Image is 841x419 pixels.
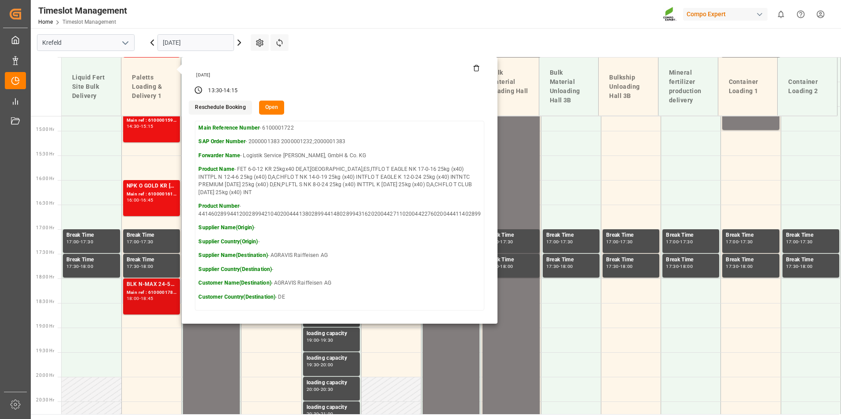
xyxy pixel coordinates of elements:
div: 18:00 [740,264,753,268]
div: Break Time [786,231,836,240]
div: - [679,264,680,268]
div: - [139,124,141,128]
div: Mineral fertilizer production delivery [665,65,711,108]
p: - AGRAVIS Raiffeisen AG [198,279,481,287]
span: 15:30 Hr [36,152,54,156]
div: 18:00 [620,264,633,268]
div: 17:30 [680,240,693,244]
div: 18:00 [800,264,813,268]
span: 18:30 Hr [36,299,54,304]
strong: Supplier Name(Destination) [198,252,267,258]
div: 17:00 [127,240,139,244]
div: - [79,264,80,268]
div: Container Loading 1 [725,74,771,99]
div: - [798,264,800,268]
div: - [559,240,560,244]
strong: SAP Order Number [198,138,245,144]
button: Compo Expert [683,6,771,22]
div: 17:30 [740,240,753,244]
div: 14:15 [223,87,238,95]
span: 15:00 Hr [36,127,54,132]
div: - [319,363,320,367]
div: - [619,264,620,268]
button: Open [259,101,285,115]
div: 16:45 [141,198,154,202]
div: 17:30 [546,264,559,268]
div: 19:00 [307,338,319,342]
div: 18:00 [80,264,93,268]
strong: Customer Country(Destination) [198,294,275,300]
img: Screenshot%202023-09-29%20at%2010.02.21.png_1712312052.png [663,7,677,22]
div: Paletts Loading & Delivery 1 [128,69,174,104]
div: BLK N-MAX 24-5-5 25kg (x60) ES,PT,IT,SI [127,280,176,289]
div: 17:30 [786,264,799,268]
div: 20:30 [321,387,333,391]
div: Break Time [666,231,716,240]
div: 13:30 [208,87,222,95]
div: 20:30 [307,412,319,416]
div: Container Loading 2 [785,74,830,99]
span: 19:00 Hr [36,324,54,329]
div: Break Time [127,256,176,264]
input: Type to search/select [37,34,135,51]
div: - [679,240,680,244]
div: 17:00 [66,240,79,244]
div: 21:00 [321,412,333,416]
div: Main ref : 6100001782, 2000001457 [127,289,176,296]
div: 19:30 [307,363,319,367]
div: 17:30 [726,264,739,268]
div: 17:30 [800,240,813,244]
div: 17:30 [66,264,79,268]
span: 18:00 Hr [36,275,54,279]
div: 18:00 [680,264,693,268]
strong: Supplier Country(Origin) [198,238,258,245]
span: 17:30 Hr [36,250,54,255]
div: Break Time [66,256,117,264]
div: 20:00 [307,387,319,391]
div: 17:30 [127,264,139,268]
button: show 0 new notifications [771,4,791,24]
div: 17:30 [80,240,93,244]
p: - [198,266,481,274]
div: - [139,198,141,202]
div: - [139,264,141,268]
span: 20:30 Hr [36,397,54,402]
button: Help Center [791,4,811,24]
div: 17:30 [500,240,513,244]
div: 17:00 [786,240,799,244]
div: Main ref : 6100001596, 2000001167 [127,117,176,124]
div: 15:15 [141,124,154,128]
div: - [499,240,500,244]
div: Break Time [606,231,656,240]
div: 18:00 [560,264,573,268]
div: - [619,240,620,244]
div: Timeslot Management [38,4,127,17]
p: - 6100001722 [198,124,481,132]
strong: Supplier Name(Origin) [198,224,254,231]
strong: Product Number [198,203,239,209]
div: - [319,387,320,391]
p: - 2000001383 2000001232;2000001383 [198,138,481,146]
div: 18:45 [141,296,154,300]
input: DD.MM.YYYY [157,34,234,51]
div: 14:30 [127,124,139,128]
div: - [319,338,320,342]
div: 19:30 [321,338,333,342]
div: 18:00 [500,264,513,268]
div: 17:30 [666,264,679,268]
div: Bulkship Unloading Hall 3B [606,69,651,104]
div: loading capacity [307,354,356,363]
div: - [499,264,500,268]
strong: Main Reference Number [198,125,260,131]
div: Break Time [666,256,716,264]
div: 16:00 [127,198,139,202]
div: Break Time [546,256,596,264]
div: Break Time [486,256,536,264]
div: - [139,296,141,300]
div: 20:00 [321,363,333,367]
div: loading capacity [307,403,356,412]
div: 17:30 [141,240,154,244]
strong: Customer Name(Destination) [198,280,271,286]
div: - [739,240,740,244]
div: Bulk Material Loading Hall 3C [486,65,532,108]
